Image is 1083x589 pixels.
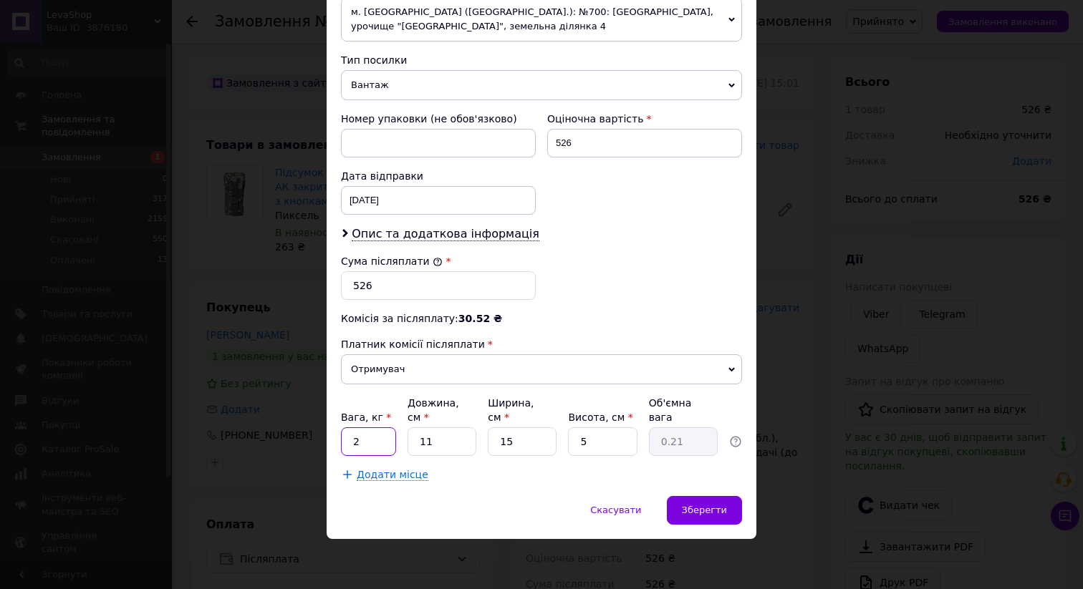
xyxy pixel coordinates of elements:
[341,70,742,100] span: Вантаж
[352,227,539,241] span: Опис та додаткова інформація
[488,397,534,423] label: Ширина, см
[341,339,485,350] span: Платник комісії післяплати
[357,469,428,481] span: Додати місце
[649,396,718,424] div: Об'ємна вага
[341,169,536,183] div: Дата відправки
[341,412,391,423] label: Вага, кг
[458,313,502,324] span: 30.52 ₴
[682,505,727,515] span: Зберегти
[341,354,742,384] span: Отримувач
[408,397,459,423] label: Довжина, см
[341,255,443,267] label: Сума післяплати
[341,54,407,66] span: Тип посилки
[568,412,632,423] label: Висота, см
[547,112,742,126] div: Оціночна вартість
[590,505,641,515] span: Скасувати
[341,112,536,126] div: Номер упаковки (не обов'язково)
[341,311,742,326] div: Комісія за післяплату:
